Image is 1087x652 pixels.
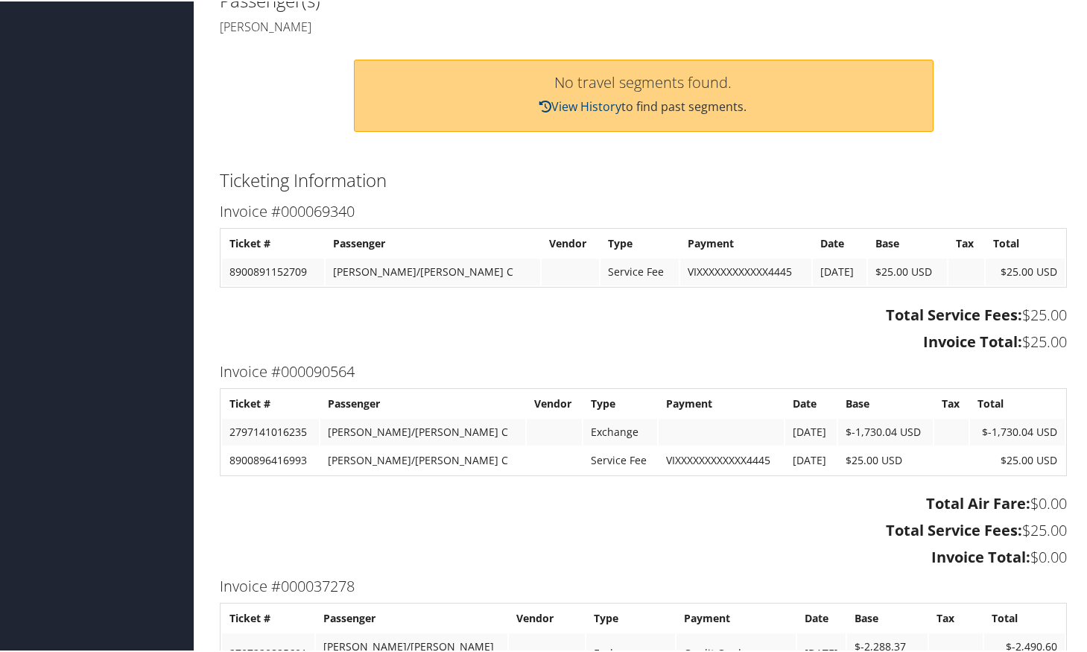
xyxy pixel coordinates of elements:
th: Base [847,604,928,630]
strong: Invoice Total: [931,545,1030,566]
strong: Total Service Fees: [886,519,1022,539]
td: Service Fee [600,257,679,284]
th: Date [813,229,866,256]
h3: Invoice #000090564 [220,360,1067,381]
th: Total [986,229,1065,256]
td: $-1,730.04 USD [838,417,933,444]
p: to find past segments. [370,96,918,115]
td: $25.00 USD [868,257,947,284]
th: Vendor [527,389,581,416]
h4: [PERSON_NAME] [220,17,633,34]
td: Exchange [583,417,658,444]
h3: $0.00 [220,492,1067,513]
th: Type [600,229,679,256]
th: Payment [680,229,811,256]
td: VIXXXXXXXXXXXX4445 [659,446,784,472]
th: Passenger [320,389,525,416]
h3: Invoice #000069340 [220,200,1067,221]
th: Date [797,604,846,630]
th: Payment [659,389,784,416]
h3: $25.00 [220,330,1067,351]
th: Passenger [326,229,541,256]
h2: Ticketing Information [220,166,1067,192]
th: Type [583,389,658,416]
th: Date [785,389,836,416]
th: Total [984,604,1065,630]
td: [DATE] [785,446,836,472]
h3: $0.00 [220,545,1067,566]
td: [DATE] [813,257,866,284]
th: Base [868,229,947,256]
td: $25.00 USD [838,446,933,472]
th: Payment [676,604,796,630]
td: VIXXXXXXXXXXXX4445 [680,257,811,284]
td: [DATE] [785,417,836,444]
td: [PERSON_NAME]/[PERSON_NAME] C [326,257,541,284]
h3: No travel segments found. [370,74,918,89]
th: Vendor [542,229,599,256]
th: Ticket # [222,229,324,256]
th: Passenger [316,604,507,630]
td: $-1,730.04 USD [970,417,1065,444]
strong: Total Air Fare: [926,492,1030,512]
td: Service Fee [583,446,658,472]
th: Tax [934,389,969,416]
th: Tax [929,604,983,630]
h3: $25.00 [220,303,1067,324]
th: Base [838,389,933,416]
h3: $25.00 [220,519,1067,539]
td: 8900891152709 [222,257,324,284]
h3: Invoice #000037278 [220,575,1067,595]
th: Ticket # [222,604,314,630]
strong: Invoice Total: [923,330,1022,350]
th: Ticket # [222,389,319,416]
strong: Total Service Fees: [886,303,1022,323]
th: Vendor [509,604,585,630]
td: [PERSON_NAME]/[PERSON_NAME] C [320,446,525,472]
a: View History [540,97,622,113]
th: Type [586,604,675,630]
td: $25.00 USD [970,446,1065,472]
td: 8900896416993 [222,446,319,472]
th: Total [970,389,1065,416]
td: 2797141016235 [222,417,319,444]
td: [PERSON_NAME]/[PERSON_NAME] C [320,417,525,444]
td: $25.00 USD [986,257,1065,284]
th: Tax [948,229,984,256]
